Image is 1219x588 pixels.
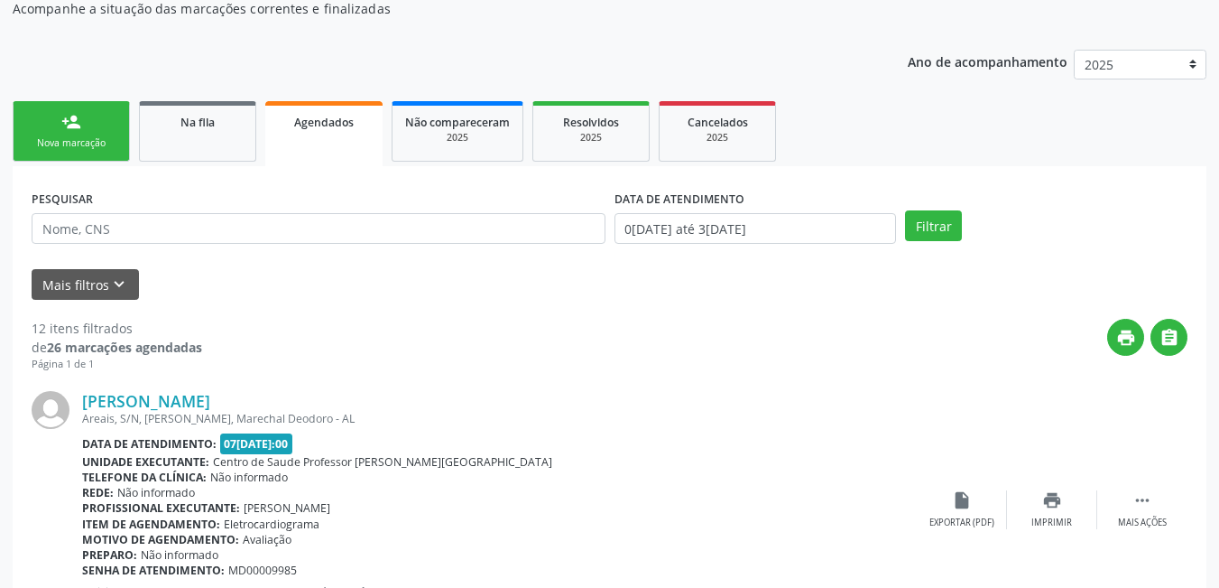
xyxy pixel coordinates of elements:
button: print [1107,319,1144,356]
b: Profissional executante: [82,500,240,516]
div: 2025 [546,131,636,145]
span: MD00009985 [228,563,297,578]
input: Nome, CNS [32,213,605,244]
a: [PERSON_NAME] [82,391,210,411]
i:  [1132,490,1152,510]
span: Cancelados [688,115,748,130]
b: Senha de atendimento: [82,563,225,578]
span: Não informado [141,547,218,563]
div: person_add [61,112,81,132]
b: Telefone da clínica: [82,470,207,485]
b: Unidade executante: [82,454,209,470]
i: print [1042,490,1062,510]
span: Não informado [117,485,195,500]
span: Avaliação [243,532,291,547]
label: DATA DE ATENDIMENTO [614,185,744,213]
div: 2025 [672,131,762,145]
img: img [32,391,69,429]
label: PESQUISAR [32,185,93,213]
span: Agendados [294,115,354,130]
div: 2025 [405,131,510,145]
i:  [1159,328,1179,348]
span: Não compareceram [405,115,510,130]
b: Data de atendimento: [82,436,217,452]
span: [PERSON_NAME] [244,500,330,516]
div: Nova marcação [26,136,116,150]
span: Resolvidos [563,115,619,130]
button: Mais filtroskeyboard_arrow_down [32,269,139,301]
button:  [1150,319,1187,356]
span: Eletrocardiograma [224,517,319,532]
p: Ano de acompanhamento [908,50,1067,72]
div: 12 itens filtrados [32,319,202,338]
b: Rede: [82,485,114,500]
span: 07[DATE]:00 [220,434,293,454]
div: Página 1 de 1 [32,357,202,372]
b: Preparo: [82,547,137,563]
span: Centro de Saude Professor [PERSON_NAME][GEOGRAPHIC_DATA] [213,454,552,470]
i: print [1116,328,1136,348]
span: Não informado [210,470,288,485]
button: Filtrar [905,210,962,241]
div: de [32,338,202,357]
b: Item de agendamento: [82,517,220,532]
input: Selecione um intervalo [614,213,897,244]
div: Areais, S/N, [PERSON_NAME], Marechal Deodoro - AL [82,411,917,426]
i: insert_drive_file [952,490,972,510]
i: keyboard_arrow_down [109,275,129,294]
div: Exportar (PDF) [929,517,994,529]
span: Na fila [180,115,215,130]
strong: 26 marcações agendadas [47,339,202,356]
b: Motivo de agendamento: [82,532,239,547]
div: Imprimir [1031,517,1072,529]
div: Mais ações [1118,517,1167,529]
